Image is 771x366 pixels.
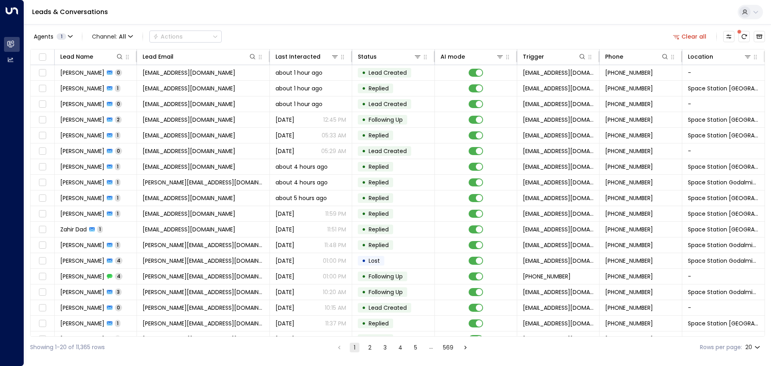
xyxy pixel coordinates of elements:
[275,319,294,327] span: Yesterday
[523,225,594,233] span: leads@space-station.co.uk
[441,52,504,61] div: AI mode
[688,241,759,249] span: Space Station Godalming
[321,147,346,155] p: 05:29 AM
[362,223,366,236] div: •
[369,319,389,327] span: Replied
[369,241,389,249] span: Replied
[143,52,257,61] div: Lead Email
[115,320,120,327] span: 1
[362,129,366,142] div: •
[369,210,389,218] span: Replied
[60,52,93,61] div: Lead Name
[275,147,294,155] span: Sep 05, 2025
[115,288,122,295] span: 3
[362,176,366,189] div: •
[688,178,759,186] span: Space Station Godalming
[60,52,124,61] div: Lead Name
[688,194,759,202] span: Space Station Solihull
[605,272,653,280] span: +447891503092
[369,225,389,233] span: Replied
[275,163,328,171] span: about 4 hours ago
[369,304,407,312] span: Lead Created
[523,69,594,77] span: leads@space-station.co.uk
[754,31,765,42] button: Archived Leads
[523,163,594,171] span: leads@space-station.co.uk
[143,163,235,171] span: h19da@aol.com
[605,225,653,233] span: +447440682296
[60,131,104,139] span: Keon Dariany
[275,225,294,233] span: Yesterday
[605,319,653,327] span: +447955672261
[688,288,759,296] span: Space Station Godalming
[323,116,346,124] p: 12:45 PM
[523,116,594,124] span: leads@space-station.co.uk
[89,31,136,42] button: Channel:All
[60,319,104,327] span: Rhea Hillman
[119,33,126,40] span: All
[358,52,377,61] div: Status
[37,99,47,109] span: Toggle select row
[37,193,47,203] span: Toggle select row
[115,147,122,154] span: 0
[362,160,366,174] div: •
[275,69,322,77] span: about 1 hour ago
[115,85,120,92] span: 1
[523,100,594,108] span: leads@space-station.co.uk
[362,82,366,95] div: •
[60,272,104,280] span: Jacqueline Riley
[143,52,173,61] div: Lead Email
[60,288,104,296] span: Jacqueline Riley
[682,143,765,159] td: -
[350,343,359,352] button: page 1
[60,241,104,249] span: Jacqueline Riley
[369,131,389,139] span: Replied
[369,257,380,265] span: Lost
[60,304,104,312] span: Jacqueline Riley
[682,65,765,80] td: -
[688,131,759,139] span: Space Station Wakefield
[327,225,346,233] p: 11:51 PM
[60,69,104,77] span: Keon Dariany
[523,131,594,139] span: leads@space-station.co.uk
[37,131,47,141] span: Toggle select row
[143,319,264,327] span: Rhea.myfanwy2409@gmail.com
[143,241,264,249] span: jacqueline.riley1@btinternet.com
[688,163,759,171] span: Space Station Chiswick
[365,343,375,352] button: Go to page 2
[369,178,389,186] span: Replied
[605,147,653,155] span: +447908966275
[37,303,47,313] span: Toggle select row
[115,194,120,201] span: 1
[60,84,104,92] span: Keon Dariany
[441,52,465,61] div: AI mode
[426,343,436,352] div: …
[37,52,47,62] span: Toggle select all
[143,272,264,280] span: jacqueline.riley1@btinternet.com
[60,100,104,108] span: Keon Dariany
[275,84,322,92] span: about 1 hour ago
[327,335,346,343] p: 11:12 PM
[325,319,346,327] p: 11:37 PM
[605,257,653,265] span: +447891503092
[37,287,47,297] span: Toggle select row
[688,52,752,61] div: Location
[523,178,594,186] span: leads@space-station.co.uk
[523,52,586,61] div: Trigger
[60,225,87,233] span: Zahir Dad
[688,210,759,218] span: Space Station Doncaster
[605,69,653,77] span: +447908966275
[688,52,713,61] div: Location
[605,131,653,139] span: +447908966275
[369,335,389,343] span: Replied
[143,194,235,202] span: chrisbel406@btinternet.com
[143,257,264,265] span: jacqueline.riley1@btinternet.com
[700,343,742,352] label: Rows per page:
[115,132,120,139] span: 1
[605,194,653,202] span: +447713856864
[369,84,389,92] span: Replied
[37,240,47,250] span: Toggle select row
[369,147,407,155] span: Lead Created
[115,257,122,264] span: 4
[115,69,122,76] span: 0
[153,33,183,40] div: Actions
